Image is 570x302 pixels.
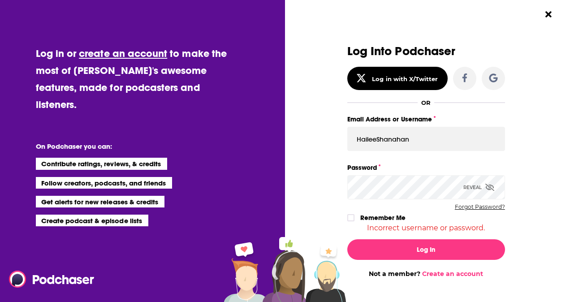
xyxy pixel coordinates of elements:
div: Not a member? [347,270,505,278]
li: Contribute ratings, reviews, & credits [36,158,168,169]
button: Forgot Password? [455,204,505,210]
a: Create an account [422,270,483,278]
label: Password [347,162,505,173]
label: Email Address or Username [347,113,505,125]
li: Create podcast & episode lists [36,215,148,226]
div: Log in with X/Twitter [372,75,438,82]
button: Log In [347,239,505,260]
button: Log in with X/Twitter [347,67,448,90]
button: Close Button [540,6,557,23]
li: Get alerts for new releases & credits [36,196,164,207]
a: Podchaser - Follow, Share and Rate Podcasts [9,271,88,288]
li: On Podchaser you can: [36,142,215,151]
div: Reveal [463,175,494,199]
div: OR [421,99,431,106]
input: Email Address or Username [347,127,505,151]
label: Remember Me [360,212,406,224]
div: Incorrect username or password. [347,224,505,232]
img: Podchaser - Follow, Share and Rate Podcasts [9,271,95,288]
li: Follow creators, podcasts, and friends [36,177,173,189]
h3: Log Into Podchaser [347,45,505,58]
a: create an account [79,47,167,60]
